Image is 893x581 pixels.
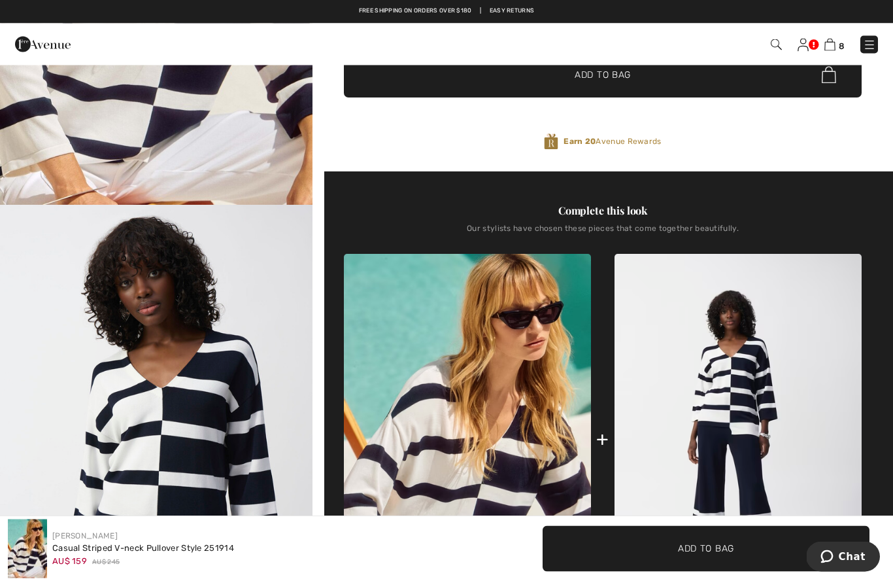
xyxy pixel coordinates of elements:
div: + [596,425,609,455]
span: AU$ 245 [92,557,120,567]
div: Complete this look [344,203,862,219]
strong: Earn 20 [564,137,596,147]
a: Free shipping on orders over $180 [359,7,472,16]
img: 1ère Avenue [15,31,71,58]
img: Bag.svg [822,67,836,84]
span: Add to Bag [678,542,734,555]
span: AU$ 159 [52,556,87,566]
span: Add to Bag [575,69,631,82]
span: Avenue Rewards [564,136,661,148]
a: 1ère Avenue [15,37,71,50]
span: 8 [839,41,845,51]
span: | [480,7,481,16]
div: Our stylists have chosen these pieces that come together beautifully. [344,224,862,244]
a: [PERSON_NAME] [52,531,118,540]
img: Search [771,39,782,50]
button: Add to Bag [344,52,862,98]
div: Casual Striped V-neck Pullover Style 251914 [52,542,234,555]
img: My Info [798,39,809,52]
a: 8 [824,37,845,52]
img: Menu [863,39,876,52]
img: Casual Striped V-Neck Pullover Style 251914 [8,519,47,578]
img: Avenue Rewards [544,133,558,151]
a: Easy Returns [490,7,535,16]
button: Add to Bag [543,526,869,572]
img: Shopping Bag [824,39,835,51]
iframe: Opens a widget where you can chat to one of our agents [807,542,880,574]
